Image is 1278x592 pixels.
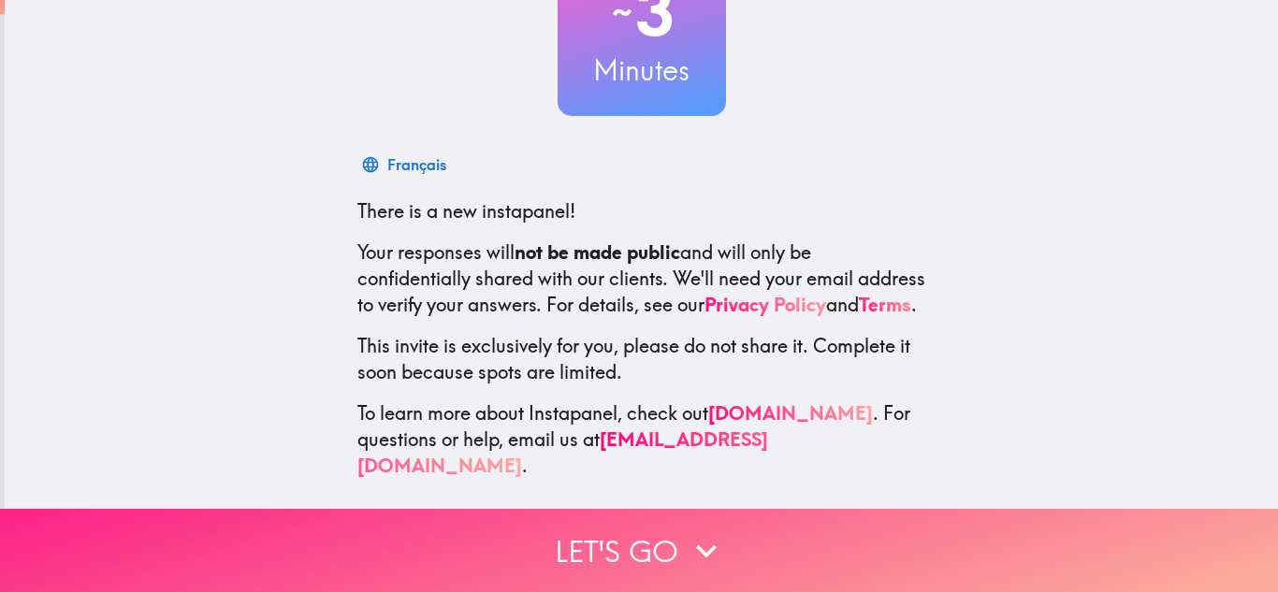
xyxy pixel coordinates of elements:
[357,400,926,479] p: To learn more about Instapanel, check out . For questions or help, email us at .
[357,333,926,385] p: This invite is exclusively for you, please do not share it. Complete it soon because spots are li...
[708,401,873,425] a: [DOMAIN_NAME]
[357,427,768,477] a: [EMAIL_ADDRESS][DOMAIN_NAME]
[859,293,911,316] a: Terms
[515,240,680,264] b: not be made public
[357,146,454,183] button: Français
[704,293,826,316] a: Privacy Policy
[357,239,926,318] p: Your responses will and will only be confidentially shared with our clients. We'll need your emai...
[357,199,575,223] span: There is a new instapanel!
[387,152,446,178] div: Français
[558,51,726,90] h3: Minutes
